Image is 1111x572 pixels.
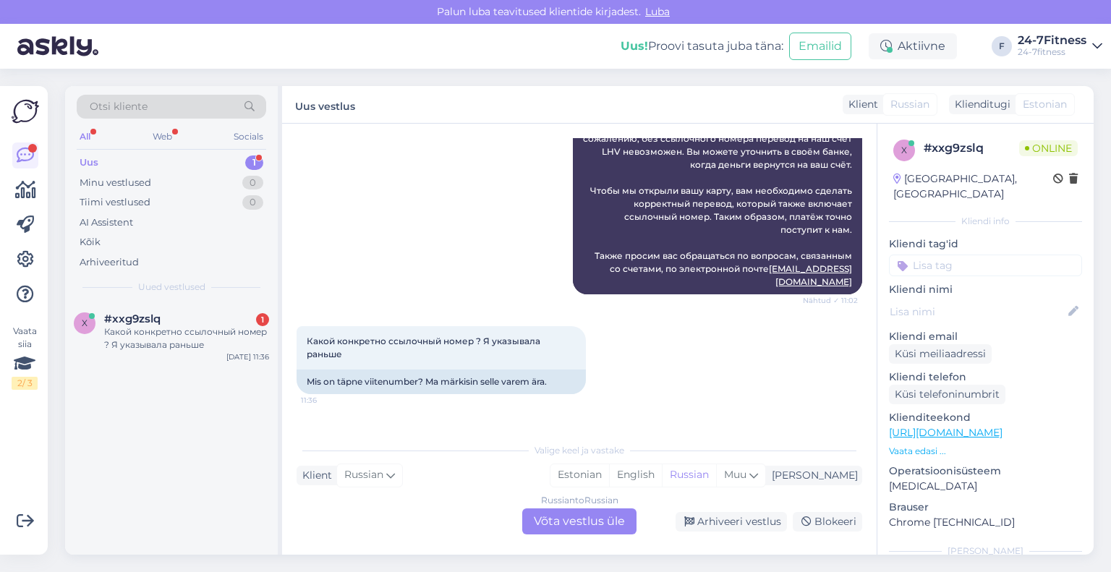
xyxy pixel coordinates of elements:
[541,494,618,507] div: Russian to Russian
[80,176,151,190] div: Minu vestlused
[992,36,1012,56] div: F
[12,377,38,390] div: 2 / 3
[889,344,992,364] div: Küsi meiliaadressi
[621,39,648,53] b: Uus!
[12,325,38,390] div: Vaata siia
[297,444,862,457] div: Valige keel ja vastake
[769,263,852,287] a: [EMAIL_ADDRESS][DOMAIN_NAME]
[1018,46,1086,58] div: 24-7fitness
[550,464,609,486] div: Estonian
[889,479,1082,494] p: [MEDICAL_DATA]
[889,329,1082,344] p: Kliendi email
[889,545,1082,558] div: [PERSON_NAME]
[889,385,1005,404] div: Küsi telefoninumbrit
[949,97,1010,112] div: Klienditugi
[869,33,957,59] div: Aktiivne
[889,282,1082,297] p: Kliendi nimi
[789,33,851,60] button: Emailid
[890,97,929,112] span: Russian
[1023,97,1067,112] span: Estonian
[1019,140,1078,156] span: Online
[242,176,263,190] div: 0
[889,464,1082,479] p: Operatsioonisüsteem
[1018,35,1102,58] a: 24-7Fitness24-7fitness
[889,255,1082,276] input: Lisa tag
[889,236,1082,252] p: Kliendi tag'id
[245,155,263,170] div: 1
[307,336,542,359] span: Какой конкретно ссылочный номер ? Я указывала раньше
[893,171,1053,202] div: [GEOGRAPHIC_DATA], [GEOGRAPHIC_DATA]
[724,468,746,481] span: Muu
[573,74,862,294] div: Здравствуйте! Банк автоматически вернёт платёж, если у платёжного поручения отсутствует ссылочный...
[843,97,878,112] div: Klient
[641,5,674,18] span: Luba
[80,195,150,210] div: Tiimi vestlused
[226,351,269,362] div: [DATE] 11:36
[889,426,1003,439] a: [URL][DOMAIN_NAME]
[90,99,148,114] span: Otsi kliente
[104,325,269,351] div: Какой конкретно ссылочный номер ? Я указывала раньше
[295,95,355,114] label: Uus vestlus
[256,313,269,326] div: 1
[80,235,101,249] div: Kõik
[1018,35,1086,46] div: 24-7Fitness
[301,395,355,406] span: 11:36
[242,195,263,210] div: 0
[662,464,716,486] div: Russian
[12,98,39,125] img: Askly Logo
[621,38,783,55] div: Proovi tasuta juba täna:
[890,304,1065,320] input: Lisa nimi
[231,127,266,146] div: Socials
[82,317,88,328] span: x
[889,370,1082,385] p: Kliendi telefon
[676,512,787,532] div: Arhiveeri vestlus
[522,508,637,534] div: Võta vestlus üle
[889,445,1082,458] p: Vaata edasi ...
[901,145,907,155] span: x
[889,215,1082,228] div: Kliendi info
[297,468,332,483] div: Klient
[104,312,161,325] span: #xxg9zslq
[924,140,1019,157] div: # xxg9zslq
[80,215,133,230] div: AI Assistent
[344,467,383,483] span: Russian
[793,512,862,532] div: Blokeeri
[297,370,586,394] div: Mis on täpne viitenumber? Ma märkisin selle varem ära.
[889,500,1082,515] p: Brauser
[77,127,93,146] div: All
[80,255,139,270] div: Arhiveeritud
[766,468,858,483] div: [PERSON_NAME]
[889,410,1082,425] p: Klienditeekond
[803,295,858,306] span: Nähtud ✓ 11:02
[889,515,1082,530] p: Chrome [TECHNICAL_ID]
[80,155,98,170] div: Uus
[150,127,175,146] div: Web
[609,464,662,486] div: English
[138,281,205,294] span: Uued vestlused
